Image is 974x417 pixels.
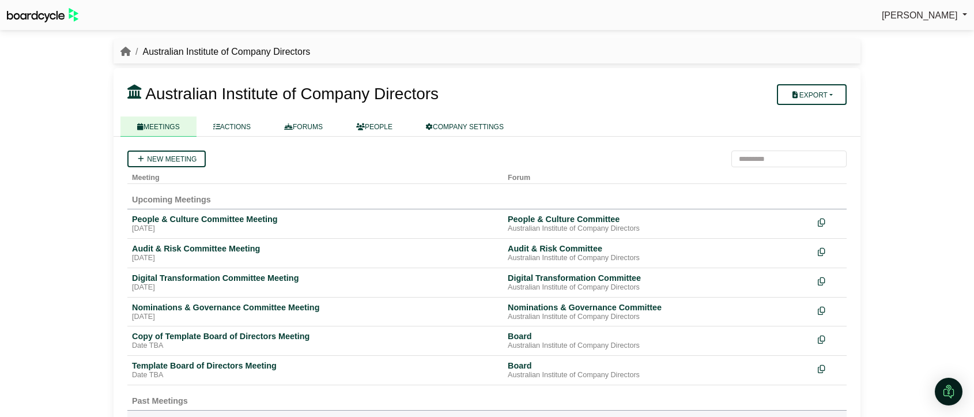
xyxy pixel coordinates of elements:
a: Digital Transformation Committee Australian Institute of Company Directors [508,273,809,292]
span: Past Meetings [132,396,188,405]
div: Digital Transformation Committee Meeting [132,273,499,283]
div: Template Board of Directors Meeting [132,360,499,371]
th: Meeting [127,167,503,184]
div: Nominations & Governance Committee Meeting [132,302,499,313]
a: Digital Transformation Committee Meeting [DATE] [132,273,499,292]
a: FORUMS [267,117,339,137]
a: Board Australian Institute of Company Directors [508,331,809,351]
a: Template Board of Directors Meeting Date TBA [132,360,499,380]
div: Board [508,360,809,371]
a: Audit & Risk Committee Australian Institute of Company Directors [508,243,809,263]
div: [DATE] [132,283,499,292]
div: Audit & Risk Committee [508,243,809,254]
div: Date TBA [132,341,499,351]
div: People & Culture Committee [508,214,809,224]
a: New meeting [127,151,206,167]
div: Copy of Template Board of Directors Meeting [132,331,499,341]
div: Make a copy [818,360,842,376]
div: Audit & Risk Committee Meeting [132,243,499,254]
a: Nominations & Governance Committee Meeting [DATE] [132,302,499,322]
th: Forum [503,167,813,184]
div: [DATE] [132,313,499,322]
a: Audit & Risk Committee Meeting [DATE] [132,243,499,263]
span: [PERSON_NAME] [882,10,958,20]
a: Copy of Template Board of Directors Meeting Date TBA [132,331,499,351]
div: Make a copy [818,331,842,347]
div: Australian Institute of Company Directors [508,371,809,380]
div: People & Culture Committee Meeting [132,214,499,224]
div: Make a copy [818,243,842,259]
img: BoardcycleBlackGreen-aaafeed430059cb809a45853b8cf6d952af9d84e6e89e1f1685b34bfd5cb7d64.svg [7,8,78,22]
li: Australian Institute of Company Directors [131,44,310,59]
div: Nominations & Governance Committee [508,302,809,313]
div: [DATE] [132,224,499,234]
a: Board Australian Institute of Company Directors [508,360,809,380]
a: [PERSON_NAME] [882,8,967,23]
a: People & Culture Committee Australian Institute of Company Directors [508,214,809,234]
div: Australian Institute of Company Directors [508,341,809,351]
nav: breadcrumb [120,44,310,59]
a: ACTIONS [197,117,267,137]
div: Australian Institute of Company Directors [508,313,809,322]
div: Open Intercom Messenger [935,378,962,405]
div: Australian Institute of Company Directors [508,254,809,263]
span: Australian Institute of Company Directors [145,85,439,103]
a: People & Culture Committee Meeting [DATE] [132,214,499,234]
a: Nominations & Governance Committee Australian Institute of Company Directors [508,302,809,322]
a: PEOPLE [339,117,409,137]
a: MEETINGS [120,117,197,137]
div: Make a copy [818,214,842,230]
div: Date TBA [132,371,499,380]
span: Upcoming Meetings [132,195,211,204]
div: [DATE] [132,254,499,263]
div: Digital Transformation Committee [508,273,809,283]
a: COMPANY SETTINGS [409,117,520,137]
div: Board [508,331,809,341]
div: Australian Institute of Company Directors [508,224,809,234]
div: Make a copy [818,302,842,318]
div: Make a copy [818,273,842,288]
button: Export [777,84,847,105]
div: Australian Institute of Company Directors [508,283,809,292]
